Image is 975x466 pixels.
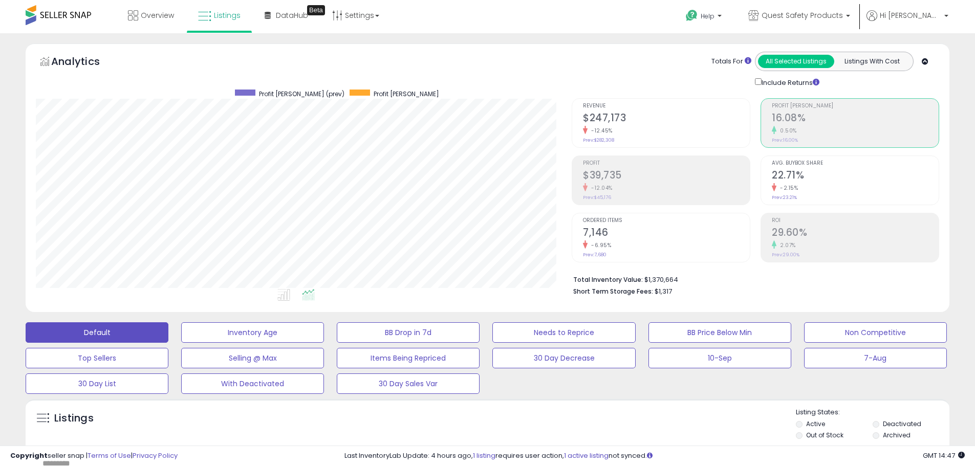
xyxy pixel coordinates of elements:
a: 1 listing [473,451,495,460]
span: Help [701,12,714,20]
span: 2025-08-11 14:47 GMT [923,451,965,460]
div: Tooltip anchor [307,5,325,15]
button: Listings With Cost [834,55,910,68]
h2: 7,146 [583,227,750,240]
h2: 16.08% [772,112,939,126]
label: Deactivated [883,419,921,428]
span: Listings [214,10,241,20]
span: Profit [PERSON_NAME] (prev) [259,90,344,98]
small: Prev: 29.00% [772,252,799,258]
span: Profit [PERSON_NAME] [772,103,939,109]
span: Avg. Buybox Share [772,161,939,166]
i: Get Help [685,9,698,22]
button: Items Being Repriced [337,348,480,368]
button: Top Sellers [26,348,168,368]
li: $1,370,664 [573,273,931,285]
a: 1 active listing [564,451,609,460]
button: Default [26,322,168,343]
small: -6.95% [588,241,611,249]
a: Hi [PERSON_NAME] [866,10,948,33]
button: Selling @ Max [181,348,324,368]
h2: $247,173 [583,112,750,126]
button: 30 Day List [26,373,168,394]
a: Help [678,2,732,33]
h5: Analytics [51,54,120,71]
small: Prev: 16.00% [772,137,798,143]
span: Hi [PERSON_NAME] [880,10,941,20]
button: BB Drop in 7d [337,322,480,343]
h2: 29.60% [772,227,939,240]
h5: Listings [54,411,94,426]
span: ROI [772,218,939,224]
label: Out of Stock [806,431,843,439]
strong: Copyright [10,451,48,460]
div: Totals For [711,57,751,66]
small: Prev: $45,176 [583,194,611,201]
small: Prev: $282,308 [583,137,614,143]
div: Last InventoryLab Update: 4 hours ago, requires user action, not synced. [344,451,965,461]
span: Profit [PERSON_NAME] [374,90,439,98]
small: 0.50% [776,127,797,135]
span: Ordered Items [583,218,750,224]
span: $1,317 [655,286,672,296]
button: 30 Day Sales Var [337,373,480,394]
button: 10-Sep [648,348,791,368]
small: -2.15% [776,184,798,192]
button: 30 Day Decrease [492,348,635,368]
button: BB Price Below Min [648,322,791,343]
small: -12.45% [588,127,613,135]
button: Needs to Reprice [492,322,635,343]
small: 2.07% [776,241,796,249]
b: Total Inventory Value: [573,275,643,284]
span: Profit [583,161,750,166]
a: Terms of Use [88,451,131,460]
button: With Deactivated [181,373,324,394]
button: Non Competitive [804,322,947,343]
a: Privacy Policy [133,451,178,460]
h2: 22.71% [772,169,939,183]
small: Prev: 7,680 [583,252,606,258]
div: seller snap | | [10,451,178,461]
h2: $39,735 [583,169,750,183]
button: 7-Aug [804,348,947,368]
button: Inventory Age [181,322,324,343]
b: Short Term Storage Fees: [573,287,653,296]
button: All Selected Listings [758,55,834,68]
div: Include Returns [747,76,832,88]
p: Listing States: [796,408,949,417]
span: DataHub [276,10,308,20]
span: Quest Safety Products [762,10,843,20]
span: Overview [141,10,174,20]
label: Archived [883,431,911,439]
label: Active [806,419,825,428]
span: Revenue [583,103,750,109]
small: -12.04% [588,184,613,192]
small: Prev: 23.21% [772,194,797,201]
